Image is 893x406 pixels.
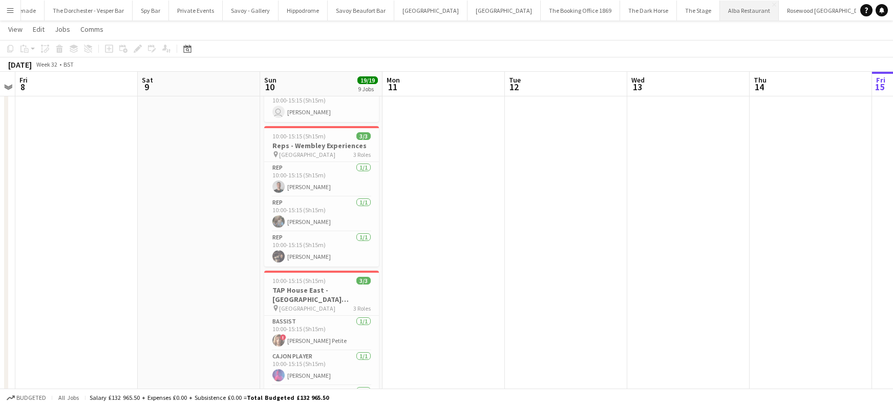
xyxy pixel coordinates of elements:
app-card-role: Rep1/110:00-15:15 (5h15m)[PERSON_NAME] [264,197,379,232]
a: Jobs [51,23,74,36]
button: The Stage [677,1,720,21]
button: The Dorchester - Vesper Bar [45,1,133,21]
span: [GEOGRAPHIC_DATA] [279,304,335,312]
div: 9 Jobs [358,85,377,93]
span: 14 [752,81,767,93]
span: Thu [754,75,767,85]
span: Fri [19,75,28,85]
button: [GEOGRAPHIC_DATA] [467,1,541,21]
button: Rosewood [GEOGRAPHIC_DATA] [779,1,879,21]
span: All jobs [56,394,81,401]
app-card-role: Rep1/110:00-15:15 (5h15m)[PERSON_NAME] [264,162,379,197]
span: Sun [264,75,277,85]
button: Spy Bar [133,1,169,21]
button: Hippodrome [279,1,328,21]
a: View [4,23,27,36]
span: Edit [33,25,45,34]
span: Comms [80,25,103,34]
span: Tue [509,75,521,85]
span: 15 [875,81,885,93]
span: Jobs [55,25,70,34]
span: ! [280,334,286,340]
span: View [8,25,23,34]
button: [GEOGRAPHIC_DATA] [394,1,467,21]
app-job-card: 10:00-15:15 (5h15m)3/3Reps - Wembley Experiences [GEOGRAPHIC_DATA]3 RolesRep1/110:00-15:15 (5h15m... [264,126,379,267]
span: 8 [18,81,28,93]
span: 19/19 [357,76,378,84]
span: 10:00-15:15 (5h15m) [272,132,326,140]
div: Salary £132 965.50 + Expenses £0.00 + Subsistence £0.00 = [90,394,329,401]
button: Alba Restaurant [720,1,779,21]
div: BST [63,60,74,68]
span: Total Budgeted £132 965.50 [247,394,329,401]
span: 3/3 [356,277,371,285]
span: Mon [387,75,400,85]
span: 3 Roles [353,151,371,158]
span: [GEOGRAPHIC_DATA] [279,151,335,158]
button: Budgeted [5,392,48,403]
span: 11 [385,81,400,93]
span: 13 [630,81,645,93]
app-card-role: Cajon Player1/110:00-15:15 (5h15m)[PERSON_NAME] [264,351,379,385]
button: Savoy - Gallery [223,1,279,21]
app-card-role: Rep1/110:00-15:15 (5h15m)[PERSON_NAME] [264,232,379,267]
button: Savoy Beaufort Bar [328,1,394,21]
h3: Reps - Wembley Experiences [264,141,379,150]
span: 3 Roles [353,304,371,312]
button: The Booking Office 1869 [541,1,620,21]
button: Private Events [169,1,223,21]
span: 9 [140,81,153,93]
span: Fri [876,75,885,85]
app-card-role: Vocalist1/110:00-15:15 (5h15m) [PERSON_NAME] [264,87,379,122]
span: Sat [142,75,153,85]
span: Budgeted [16,394,46,401]
span: 10:00-15:15 (5h15m) [272,277,326,285]
h3: TAP House East - [GEOGRAPHIC_DATA] Experience/Community Shield [264,286,379,304]
app-card-role: Bassist1/110:00-15:15 (5h15m)![PERSON_NAME] Petite [264,316,379,351]
span: Week 32 [34,60,59,68]
button: The Dark Horse [620,1,677,21]
span: 10 [263,81,277,93]
span: 3/3 [356,132,371,140]
span: Wed [631,75,645,85]
div: [DATE] [8,59,32,70]
span: 12 [507,81,521,93]
a: Edit [29,23,49,36]
a: Comms [76,23,108,36]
